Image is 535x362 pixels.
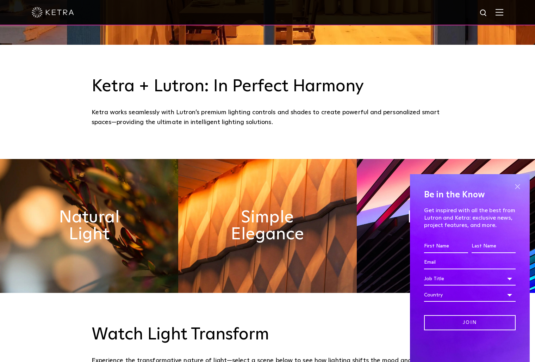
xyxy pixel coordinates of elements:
h2: Flexible & Timeless [401,209,490,243]
img: search icon [479,9,488,18]
input: First Name [424,240,468,253]
h3: Ketra + Lutron: In Perfect Harmony [92,76,444,97]
img: ketra-logo-2019-white [32,7,74,18]
div: Ketra works seamlessly with Lutron’s premium lighting controls and shades to create powerful and ... [92,108,444,128]
img: flexible_timeless_ketra [357,159,535,293]
input: Join [424,315,516,330]
h2: Simple Elegance [223,209,312,243]
h2: Natural Light [45,209,134,243]
p: Get inspired with all the best from Lutron and Ketra: exclusive news, project features, and more. [424,207,516,229]
div: Job Title [424,272,516,286]
h4: Be in the Know [424,188,516,202]
div: Country [424,288,516,302]
input: Email [424,256,516,269]
img: simple_elegance [178,159,356,293]
input: Last Name [472,240,516,253]
h3: Watch Light Transform [92,325,444,345]
img: Hamburger%20Nav.svg [496,9,503,16]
